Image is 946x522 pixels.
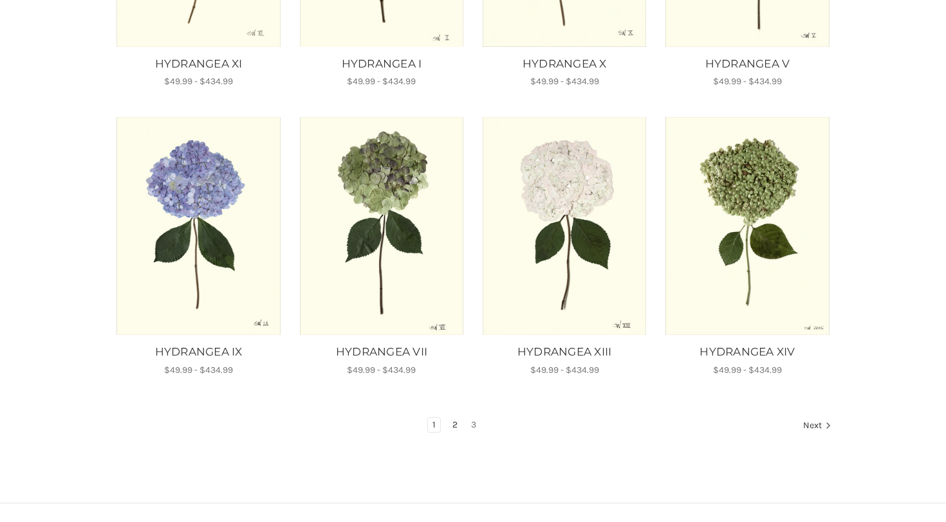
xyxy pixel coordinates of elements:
[114,417,832,435] nav: pagination
[428,418,440,432] a: Page 1 of 3
[482,117,647,335] img: Unframed
[663,344,832,361] a: HYDRANGEA XIV, Price range from $49.99 to $434.99
[347,76,416,87] span: $49.99 - $434.99
[114,344,283,361] a: HYDRANGEA IX, Price range from $49.99 to $434.99
[164,364,233,375] span: $49.99 - $434.99
[448,418,462,432] a: Page 2 of 3
[347,364,416,375] span: $49.99 - $434.99
[297,56,466,73] a: HYDRANGEA I, Price range from $49.99 to $434.99
[164,76,233,87] span: $49.99 - $434.99
[799,418,831,435] a: Next
[116,117,281,335] a: HYDRANGEA IX, Price range from $49.99 to $434.99
[713,76,782,87] span: $49.99 - $434.99
[665,117,830,335] a: HYDRANGEA XIV, Price range from $49.99 to $434.99
[482,117,647,335] a: HYDRANGEA XIII, Price range from $49.99 to $434.99
[713,364,782,375] span: $49.99 - $434.99
[467,418,481,432] a: Page 3 of 3
[297,344,466,361] a: HYDRANGEA VII, Price range from $49.99 to $434.99
[116,117,281,335] img: Unframed
[480,56,649,73] a: HYDRANGEA X, Price range from $49.99 to $434.99
[530,364,599,375] span: $49.99 - $434.99
[663,56,832,73] a: HYDRANGEA V, Price range from $49.99 to $434.99
[299,117,464,335] img: Unframed
[480,344,649,361] a: HYDRANGEA XIII, Price range from $49.99 to $434.99
[530,76,599,87] span: $49.99 - $434.99
[114,56,283,73] a: HYDRANGEA XI, Price range from $49.99 to $434.99
[299,117,464,335] a: HYDRANGEA VII, Price range from $49.99 to $434.99
[665,117,830,335] img: Unframed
